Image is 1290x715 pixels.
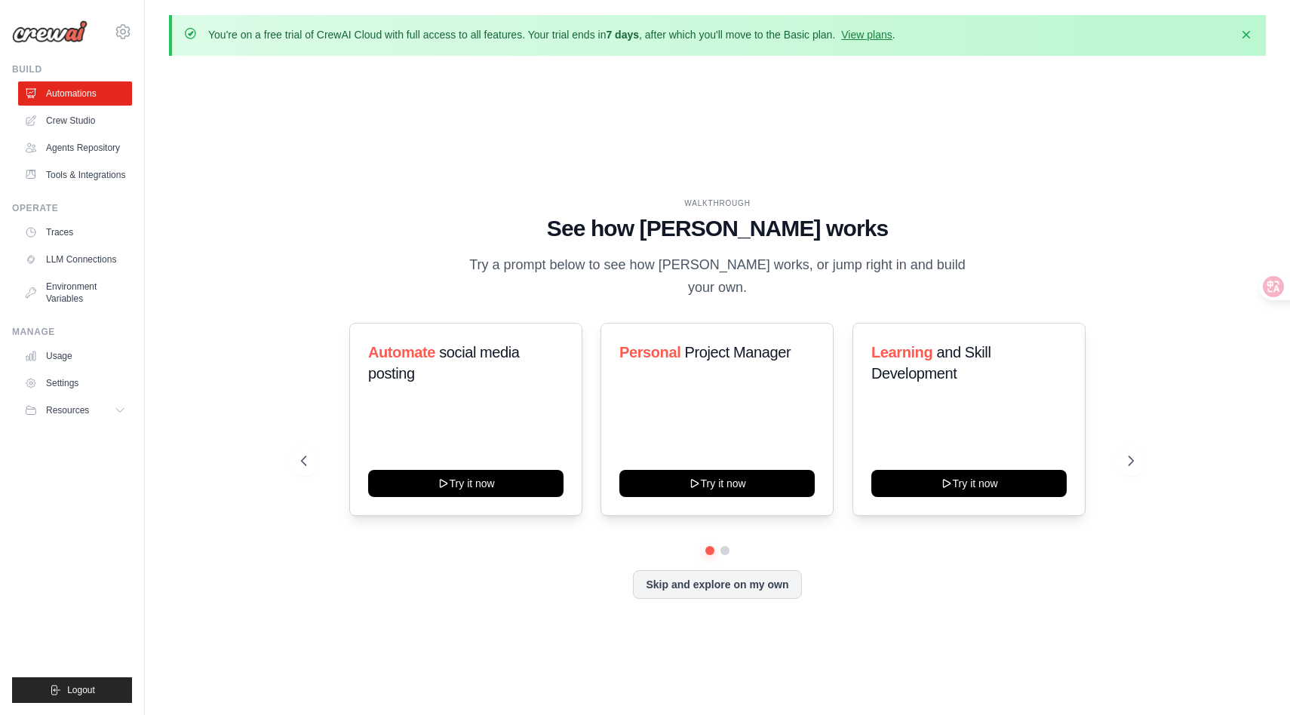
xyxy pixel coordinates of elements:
span: Learning [871,344,932,361]
span: Personal [619,344,680,361]
span: Project Manager [685,344,791,361]
div: Manage [12,326,132,338]
img: Logo [12,20,88,43]
button: Resources [18,398,132,422]
span: social media posting [368,344,520,382]
a: Usage [18,344,132,368]
div: Build [12,63,132,75]
span: and Skill Development [871,344,991,382]
h1: See how [PERSON_NAME] works [301,215,1134,242]
div: Operate [12,202,132,214]
a: Automations [18,81,132,106]
button: Try it now [619,470,815,497]
a: LLM Connections [18,247,132,272]
span: Automate [368,344,435,361]
a: View plans [841,29,892,41]
div: WALKTHROUGH [301,198,1134,209]
a: Traces [18,220,132,244]
button: Skip and explore on my own [633,570,801,599]
p: Try a prompt below to see how [PERSON_NAME] works, or jump right in and build your own. [464,254,971,299]
a: Tools & Integrations [18,163,132,187]
span: Resources [46,404,89,416]
a: Environment Variables [18,275,132,311]
span: Logout [67,684,95,696]
a: Settings [18,371,132,395]
button: Logout [12,677,132,703]
strong: 7 days [606,29,639,41]
a: Crew Studio [18,109,132,133]
a: Agents Repository [18,136,132,160]
button: Try it now [871,470,1067,497]
button: Try it now [368,470,564,497]
p: You're on a free trial of CrewAI Cloud with full access to all features. Your trial ends in , aft... [208,27,895,42]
